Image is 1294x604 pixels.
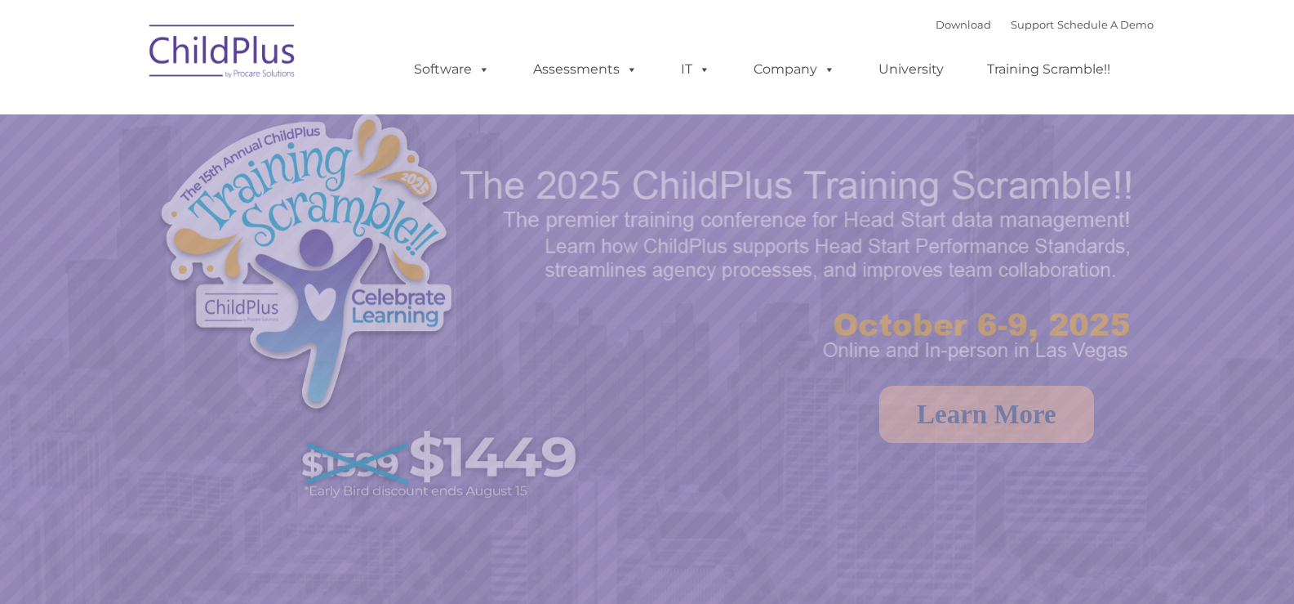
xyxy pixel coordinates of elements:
a: Support [1011,18,1054,31]
a: IT [665,53,727,86]
a: Software [398,53,506,86]
a: Company [737,53,852,86]
a: Download [936,18,991,31]
a: University [862,53,960,86]
a: Training Scramble!! [971,53,1127,86]
img: ChildPlus by Procare Solutions [141,13,305,95]
a: Assessments [517,53,654,86]
a: Schedule A Demo [1057,18,1154,31]
font: | [936,18,1154,31]
a: Learn More [879,386,1094,443]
